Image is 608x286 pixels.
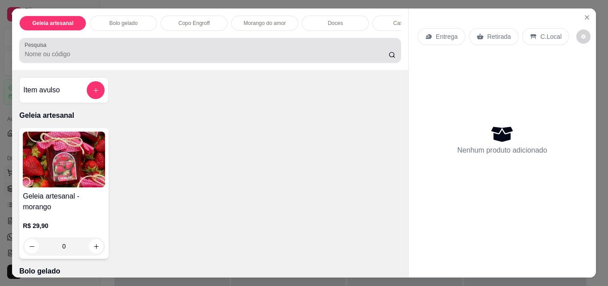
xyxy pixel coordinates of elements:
[393,20,419,27] p: Caseirinho
[25,239,39,253] button: decrease-product-quantity
[540,32,562,41] p: C.Local
[87,81,105,99] button: add-separate-item
[23,221,105,230] p: R$ 29,90
[487,32,511,41] p: Retirada
[25,50,388,58] input: Pesquisa
[580,10,594,25] button: Close
[23,85,60,95] h4: Item avulso
[32,20,73,27] p: Geleia artesanal
[89,239,103,253] button: increase-product-quantity
[178,20,210,27] p: Copo Engroff
[19,266,401,277] p: Bolo gelado
[436,32,458,41] p: Entrega
[457,145,547,156] p: Nenhum produto adicionado
[244,20,286,27] p: Morango do amor
[109,20,137,27] p: Bolo gelado
[576,29,591,44] button: decrease-product-quantity
[23,132,105,187] img: product-image
[25,41,50,49] label: Pesquisa
[19,110,401,121] p: Geleia artesanal
[23,191,105,212] h4: Geleia artesanal - morango
[328,20,343,27] p: Doces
